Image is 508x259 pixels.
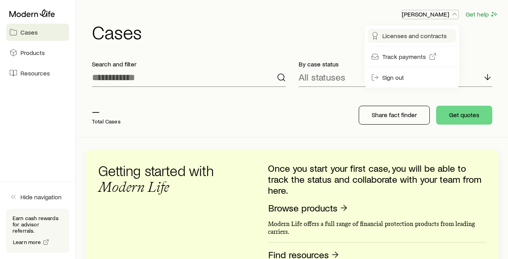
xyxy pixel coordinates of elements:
[268,163,486,196] p: Once you start your first case, you will be able to track the status and collaborate with your te...
[92,118,121,125] p: Total Cases
[98,163,224,195] h3: Getting started with
[382,73,404,81] span: Sign out
[436,106,492,125] button: Get quotes
[6,44,69,61] a: Products
[20,69,50,77] span: Resources
[382,53,426,61] span: Track payments
[299,60,493,68] p: By case status
[6,188,69,206] button: Hide navigation
[368,70,456,84] button: Sign out
[402,10,458,18] p: [PERSON_NAME]
[92,106,121,117] p: —
[98,178,169,195] span: Modern Life
[372,111,417,119] p: Share fact finder
[13,239,41,245] span: Learn more
[368,29,456,43] a: Licenses and contracts
[6,209,69,253] div: Earn cash rewards for advisor referrals.Learn more
[359,106,430,125] button: Share fact finder
[92,22,499,41] h1: Cases
[268,220,486,236] p: Modern Life offers a full range of financial protection products from leading carriers.
[268,202,349,214] a: Browse products
[13,215,63,234] p: Earn cash rewards for advisor referrals.
[20,193,62,201] span: Hide navigation
[465,10,499,19] button: Get help
[6,64,69,82] a: Resources
[368,50,456,64] a: Track payments
[92,60,286,68] p: Search and filter
[6,24,69,41] a: Cases
[299,72,345,83] p: All statuses
[20,28,38,36] span: Cases
[402,10,459,19] button: [PERSON_NAME]
[20,49,45,57] span: Products
[382,32,447,40] span: Licenses and contracts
